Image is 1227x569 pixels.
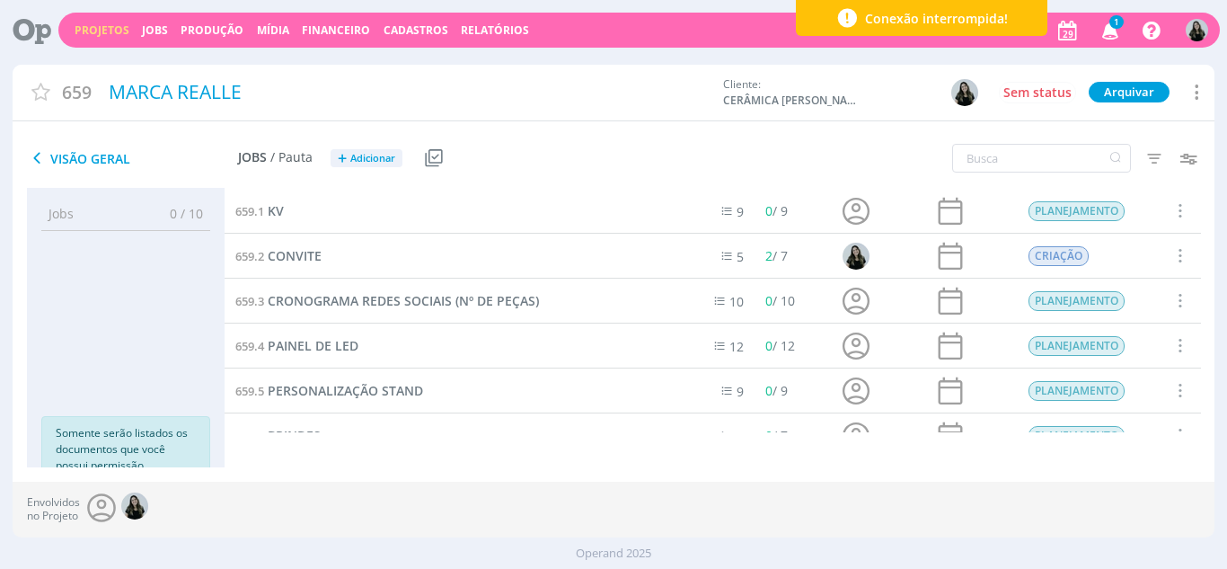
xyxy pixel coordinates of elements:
[252,23,295,38] button: Mídia
[1028,426,1124,446] span: PLANEJAMENTO
[1028,201,1124,221] span: PLANEJAMENTO
[723,76,1006,109] div: Cliente:
[1090,14,1127,47] button: 1
[865,9,1008,28] span: Conexão interrompida!
[737,248,744,265] span: 5
[951,79,978,106] img: V
[1028,336,1124,356] span: PLANEJAMENTO
[235,201,284,221] a: 659.1KV
[765,382,772,399] span: 0
[842,243,869,270] img: V
[235,248,264,264] span: 659.2
[1109,15,1124,29] span: 1
[56,425,196,474] p: Somente serão listados os documentos que você possui permissão
[455,23,534,38] button: Relatórios
[765,382,788,399] span: / 9
[75,22,129,38] a: Projetos
[729,293,744,310] span: 10
[181,22,243,38] a: Produção
[765,202,772,219] span: 0
[765,247,788,264] span: / 7
[268,382,423,399] span: PERSONALIZAÇÃO STAND
[235,336,358,356] a: 659.4PAINEL DE LED
[384,22,448,38] span: Cadastros
[49,204,74,223] span: Jobs
[338,149,347,168] span: +
[1089,82,1170,102] button: Arquivar
[737,383,744,400] span: 9
[765,427,772,444] span: 0
[69,23,135,38] button: Projetos
[235,338,264,354] span: 659.4
[461,22,529,38] a: Relatórios
[765,427,788,444] span: / 7
[235,428,264,444] span: 659.6
[257,22,289,38] a: Mídia
[235,381,423,401] a: 659.5PERSONALIZAÇÃO STAND
[121,493,148,520] img: V
[737,428,744,445] span: 7
[350,153,395,164] span: Adicionar
[235,293,264,309] span: 659.3
[729,338,744,355] span: 12
[331,149,402,168] button: +Adicionar
[737,203,744,220] span: 9
[268,337,358,354] span: PAINEL DE LED
[235,203,264,219] span: 659.1
[270,150,313,165] span: / Pauta
[1186,19,1208,41] img: V
[235,426,321,446] a: 659.6BRINDES
[235,246,322,266] a: 659.2CONVITE
[268,427,321,444] span: BRINDES
[952,144,1131,173] input: Busca
[302,22,370,38] a: Financeiro
[765,247,772,264] span: 2
[765,202,788,219] span: / 9
[765,337,772,354] span: 0
[999,82,1076,103] button: Sem status
[723,93,858,109] span: CERÂMICA [PERSON_NAME] LTDA
[378,23,454,38] button: Cadastros
[268,292,539,309] span: CRONOGRAMA REDES SOCIAIS (Nº DE PEÇAS)
[137,23,173,38] button: Jobs
[175,23,249,38] button: Produção
[1028,381,1124,401] span: PLANEJAMENTO
[296,23,375,38] button: Financeiro
[156,204,203,223] span: 0 / 10
[268,247,322,264] span: CONVITE
[765,292,772,309] span: 0
[1185,14,1209,46] button: V
[27,147,238,169] span: Visão Geral
[102,72,713,113] div: MARCA REALLE
[235,383,264,399] span: 659.5
[1028,246,1088,266] span: CRIAÇÃO
[765,337,795,354] span: / 12
[1003,84,1072,101] span: Sem status
[238,150,267,165] span: Jobs
[62,79,92,105] span: 659
[950,78,979,107] button: V
[1028,291,1124,311] span: PLANEJAMENTO
[765,292,795,309] span: / 10
[268,202,284,219] span: KV
[235,291,539,311] a: 659.3CRONOGRAMA REDES SOCIAIS (Nº DE PEÇAS)
[27,496,80,522] span: Envolvidos no Projeto
[142,22,168,38] a: Jobs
